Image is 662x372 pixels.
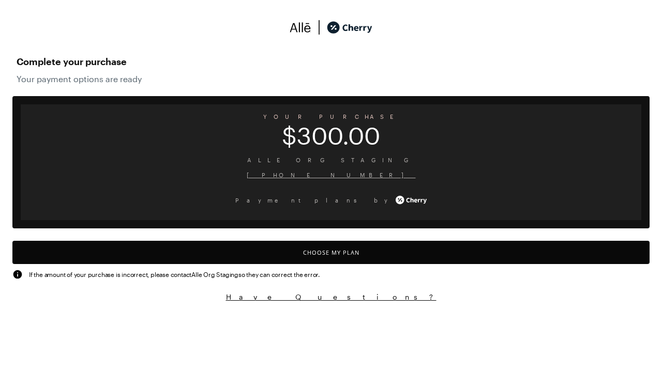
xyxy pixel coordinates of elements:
img: cherry_black_logo-DrOE_MJI.svg [327,20,372,35]
img: svg%3e [12,269,23,280]
span: Payment plans by [235,195,394,205]
span: Alle Org Staging [29,155,633,165]
img: svg%3e [311,20,327,35]
img: svg%3e [290,20,311,35]
button: Choose My Plan [12,241,650,264]
button: Have Questions? [12,292,650,302]
span: [PHONE_NUMBER] [29,170,633,180]
span: Your payment options are ready [17,74,645,84]
img: cherry_white_logo-JPerc-yG.svg [396,192,427,208]
span: $300.00 [21,129,641,143]
span: YOUR PURCHASE [21,110,641,123]
span: If the amount of your purchase is incorrect, please contact Alle Org Staging so they can correct ... [29,270,320,279]
span: Complete your purchase [17,53,645,70]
